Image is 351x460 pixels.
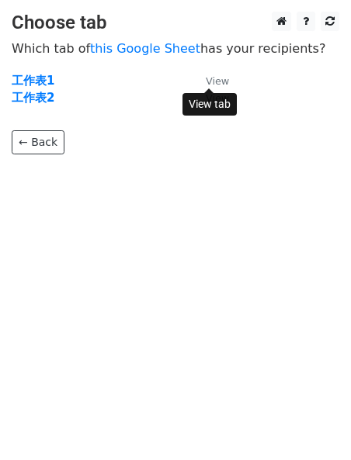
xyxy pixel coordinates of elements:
[12,74,54,88] a: 工作表1
[90,41,200,56] a: this Google Sheet
[206,75,229,87] small: View
[12,91,54,105] a: 工作表2
[190,74,229,88] a: View
[12,40,339,57] p: Which tab of has your recipients?
[12,12,339,34] h3: Choose tab
[12,130,64,154] a: ← Back
[182,93,237,116] div: View tab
